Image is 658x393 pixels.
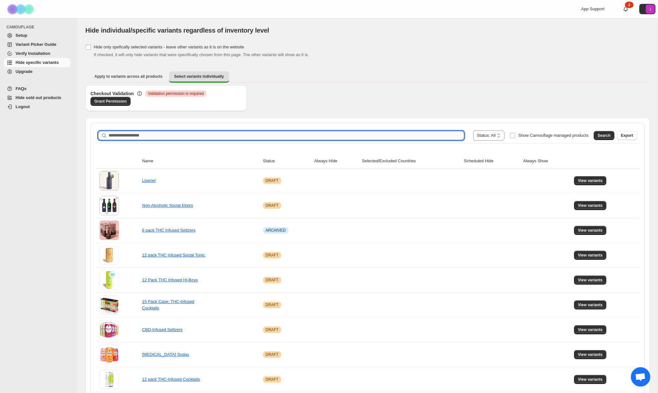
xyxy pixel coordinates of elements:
[266,377,279,382] span: DRAFT
[94,52,309,57] span: If checked, it will only hide variants that were specifically chosen from this page. The other va...
[16,51,50,56] span: Verify Installation
[100,171,119,190] img: Livener
[578,302,603,307] span: View variants
[142,277,198,282] a: 12 Pack THC Infused Hi-Boys
[574,251,607,260] button: View variants
[266,302,279,307] span: DRAFT
[142,178,156,183] a: Livener
[462,154,521,168] th: Scheduled Hide
[4,84,70,93] a: FAQs
[85,27,269,34] span: Hide individual/specific variants regardless of inventory level
[266,228,286,233] span: ARCHIVED
[622,6,629,12] a: 2
[639,4,655,14] button: Avatar with initials 1
[518,133,589,138] span: Show Camouflage managed products
[578,377,603,382] span: View variants
[574,276,607,285] button: View variants
[521,154,572,168] th: Always Show
[4,40,70,49] a: Variant Picker Guide
[169,71,229,83] button: Select variants individually
[100,295,119,315] img: 15 Pack Case: THC-Infused Cocktails
[16,33,27,38] span: Setup
[578,203,603,208] span: View variants
[148,91,204,96] span: Validation permission is required
[142,228,196,233] a: 6 pack THC Infused Seltzers
[16,60,59,65] span: Hide specific variants
[4,67,70,76] a: Upgrade
[578,178,603,183] span: View variants
[266,253,279,258] span: DRAFT
[581,6,604,11] span: App Support
[4,58,70,67] a: Hide specific variants
[574,325,607,334] button: View variants
[94,74,163,79] span: Apply to variants across all products
[94,45,244,49] span: Hide only spefically selected variants - leave other variants as it is on the website
[100,221,119,240] img: 6 pack THC Infused Seltzers
[16,42,56,47] span: Variant Picker Guide
[100,370,119,389] img: 12 pack THC-Infused Cocktails
[578,253,603,258] span: View variants
[16,104,30,109] span: Logout
[625,2,633,8] div: 2
[574,300,607,309] button: View variants
[578,352,603,357] span: View variants
[621,133,633,138] span: Export
[4,102,70,111] a: Logout
[100,196,119,215] img: Non-Alcoholic Social Elixirs
[174,74,224,79] span: Select variants individually
[574,375,607,384] button: View variants
[261,154,313,168] th: Status
[574,201,607,210] button: View variants
[646,5,655,14] span: Avatar with initials 1
[574,226,607,235] button: View variants
[266,277,279,283] span: DRAFT
[574,350,607,359] button: View variants
[142,299,195,310] a: 15 Pack Case: THC-Infused Cocktails
[142,352,189,357] a: [MEDICAL_DATA] Sodas
[4,31,70,40] a: Setup
[649,7,651,11] text: 1
[312,154,360,168] th: Always Hide
[5,0,37,18] img: Camouflage
[266,352,279,357] span: DRAFT
[100,246,119,265] img: 12 pack THC Infused Social Tonic
[142,203,193,208] a: Non-Alcoholic Social Elixirs
[617,131,637,140] button: Export
[142,253,205,257] a: 12 pack THC Infused Social Tonic
[16,95,61,100] span: Hide sold out products
[360,154,462,168] th: Selected/Excluded Countries
[574,176,607,185] button: View variants
[100,270,119,290] img: 12 Pack THC Infused Hi-Boys
[100,320,119,339] img: CBD-Infused Seltzers
[140,154,261,168] th: Name
[578,228,603,233] span: View variants
[90,97,131,106] a: Grant Permission
[6,25,73,30] span: CAMOUFLAGE
[89,71,168,82] button: Apply to variants across all products
[631,367,650,387] div: Open chat
[266,178,279,183] span: DRAFT
[578,327,603,332] span: View variants
[16,86,27,91] span: FAQs
[142,377,200,382] a: 12 pack THC-Infused Cocktails
[266,203,279,208] span: DRAFT
[94,99,127,104] span: Grant Permission
[594,131,614,140] button: Search
[90,90,134,97] h3: Checkout Validation
[4,93,70,102] a: Hide sold out products
[578,277,603,283] span: View variants
[16,69,33,74] span: Upgrade
[4,49,70,58] a: Verify Installation
[266,327,279,332] span: DRAFT
[598,133,610,138] span: Search
[142,327,183,332] a: CBD-Infused Seltzers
